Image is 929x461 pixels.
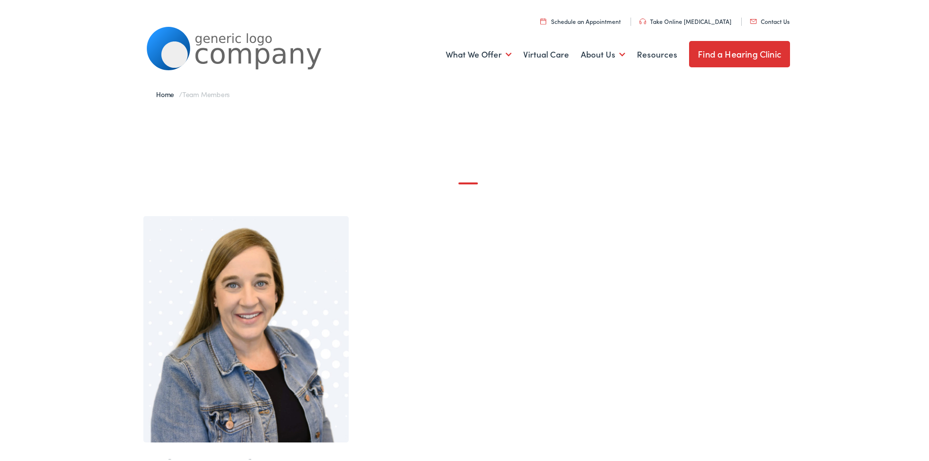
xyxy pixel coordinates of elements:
[523,35,569,71] a: Virtual Care
[750,15,790,23] a: Contact Us
[156,87,179,97] a: Home
[750,17,757,22] img: utility icon
[156,87,230,97] span: /
[637,35,677,71] a: Resources
[446,35,512,71] a: What We Offer
[540,15,621,23] a: Schedule an Appointment
[540,16,546,22] img: utility icon
[182,87,230,97] span: Team Members
[581,35,625,71] a: About Us
[639,15,731,23] a: Take Online [MEDICAL_DATA]
[639,17,646,22] img: utility icon
[689,39,790,65] a: Find a Hearing Clinic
